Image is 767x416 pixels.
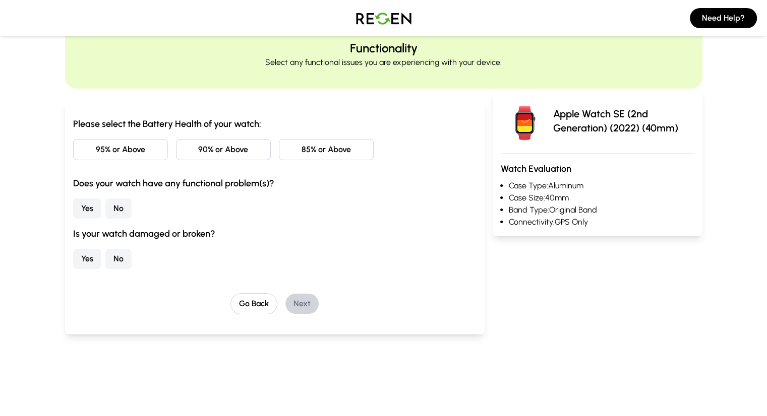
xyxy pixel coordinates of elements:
[105,198,132,219] button: No
[73,176,477,190] h3: Does your watch have any functional problem(s)?
[509,216,694,228] li: Connectivity: GPS Only
[73,198,101,219] button: Yes
[348,4,419,32] img: Logo
[285,294,319,314] button: Next
[176,139,271,160] button: 90% or Above
[105,249,132,269] button: No
[690,8,757,28] button: Need Help?
[73,117,477,131] h3: Please select the Battery Health of your watch:
[501,162,694,176] h3: Watch Evaluation
[553,107,694,135] p: Apple Watch SE (2nd Generation) (2022) (40mm)
[230,293,277,314] button: Go Back
[73,227,477,241] h3: Is your watch damaged or broken?
[73,249,101,269] button: Yes
[279,139,374,160] button: 85% or Above
[509,192,694,204] li: Case Size: 40mm
[350,40,418,56] h2: Functionality
[509,204,694,216] li: Band Type: Original Band
[73,139,168,160] button: 95% or Above
[501,97,549,145] img: Apple Watch SE (2nd Generation) (2022)
[265,56,502,68] p: Select any functional issues you are experiencing with your device.
[509,180,694,192] li: Case Type: Aluminum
